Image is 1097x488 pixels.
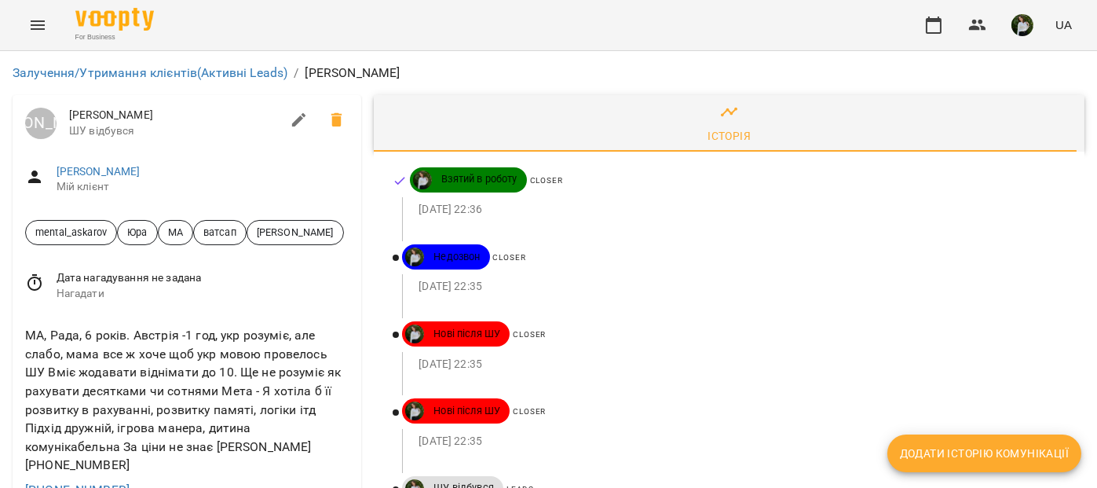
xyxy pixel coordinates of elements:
[25,108,57,139] a: [PERSON_NAME]
[530,176,563,185] span: Closer
[900,444,1069,463] span: Додати історію комунікації
[57,286,349,302] span: Нагадати
[413,171,432,189] img: ДТ Чавага Вікторія
[26,225,116,240] span: mental_askarov
[419,434,1059,449] p: [DATE] 22:35
[432,172,526,186] span: Взятий в роботу
[13,64,1084,83] nav: breadcrumb
[424,250,489,264] span: Недозвон
[159,225,192,240] span: МА
[887,435,1081,472] button: Додати історію комунікації
[194,225,246,240] span: ватсап
[405,248,424,266] img: ДТ Чавага Вікторія
[419,357,1059,372] p: [DATE] 22:35
[419,202,1059,218] p: [DATE] 22:36
[402,402,424,420] a: ДТ Чавага Вікторія
[118,225,156,240] span: Юра
[424,327,510,341] span: Нові після ШУ
[57,179,349,195] span: Мій клієнт
[247,225,343,240] span: [PERSON_NAME]
[22,323,352,478] div: МА, Рада, 6 років. Австрія -1 год, укр розуміє, але слабо, мама все ж хоче щоб укр мовою провелос...
[25,108,57,139] div: Юрій Тимочко
[405,402,424,420] img: ДТ Чавага Вікторія
[402,248,424,266] a: ДТ Чавага Вікторія
[57,165,141,178] a: [PERSON_NAME]
[402,325,424,343] a: ДТ Чавага Вікторія
[410,171,432,189] a: ДТ Чавага Вікторія
[305,64,400,83] p: [PERSON_NAME]
[13,65,287,80] a: Залучення/Утримання клієнтів(Активні Leads)
[1011,14,1033,36] img: 6b662c501955233907b073253d93c30f.jpg
[19,6,57,44] button: Menu
[57,270,349,286] span: Дата нагадування не задана
[69,108,280,123] span: [PERSON_NAME]
[1049,10,1078,39] button: UA
[424,404,510,418] span: Нові після ШУ
[1055,17,1072,33] span: UA
[75,32,154,42] span: For Business
[405,325,424,343] img: ДТ Чавага Вікторія
[75,8,154,31] img: Voopty Logo
[294,64,298,83] li: /
[708,127,751,145] div: Історія
[513,330,546,339] span: Closer
[513,407,546,416] span: Closer
[69,123,280,139] span: ШУ відбувся
[493,253,526,262] span: Closer
[419,279,1059,295] p: [DATE] 22:35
